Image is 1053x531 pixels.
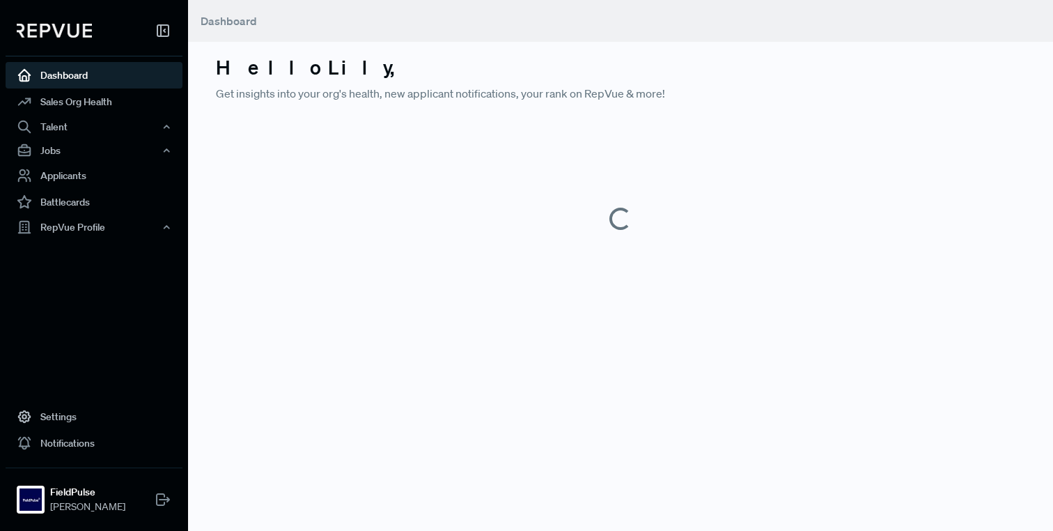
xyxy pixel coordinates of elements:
button: RepVue Profile [6,215,182,239]
a: Dashboard [6,62,182,88]
img: FieldPulse [19,488,42,511]
a: Battlecards [6,189,182,215]
span: [PERSON_NAME] [50,500,125,514]
a: Applicants [6,162,182,189]
a: FieldPulseFieldPulse[PERSON_NAME] [6,468,182,520]
strong: FieldPulse [50,485,125,500]
button: Talent [6,115,182,139]
a: Settings [6,403,182,430]
a: Sales Org Health [6,88,182,115]
span: Dashboard [201,14,257,28]
img: RepVue [17,24,92,38]
button: Jobs [6,139,182,162]
a: Notifications [6,430,182,456]
p: Get insights into your org's health, new applicant notifications, your rank on RepVue & more! [216,85,1025,102]
h3: Hello Lily , [216,56,1025,79]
